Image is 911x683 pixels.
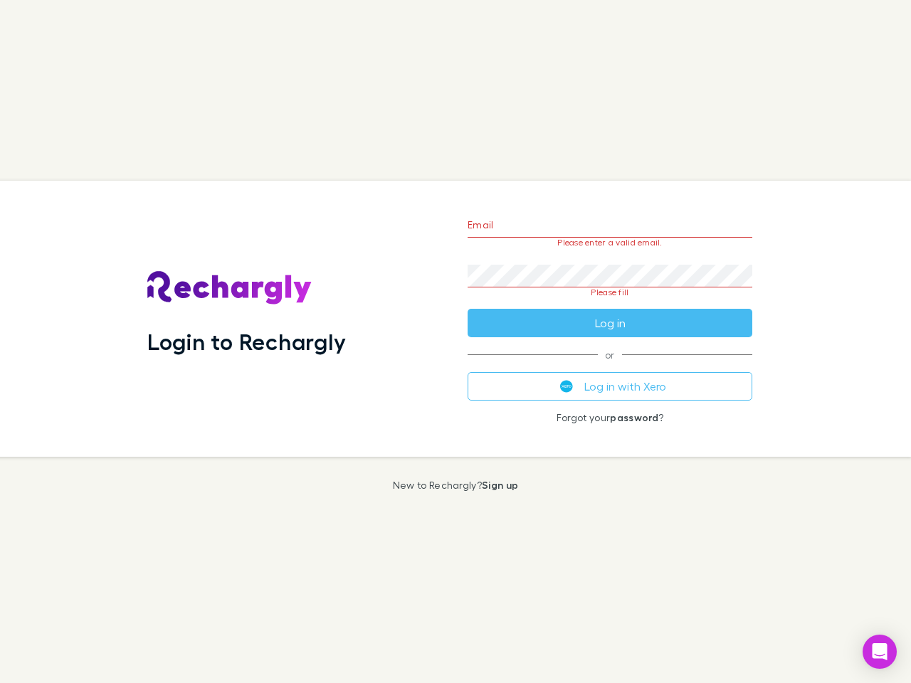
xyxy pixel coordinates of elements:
p: Please fill [468,287,752,297]
img: Xero's logo [560,380,573,393]
h1: Login to Rechargly [147,328,346,355]
p: New to Rechargly? [393,480,519,491]
p: Forgot your ? [468,412,752,423]
p: Please enter a valid email. [468,238,752,248]
div: Open Intercom Messenger [863,635,897,669]
a: password [610,411,658,423]
button: Log in [468,309,752,337]
a: Sign up [482,479,518,491]
button: Log in with Xero [468,372,752,401]
img: Rechargly's Logo [147,271,312,305]
span: or [468,354,752,355]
